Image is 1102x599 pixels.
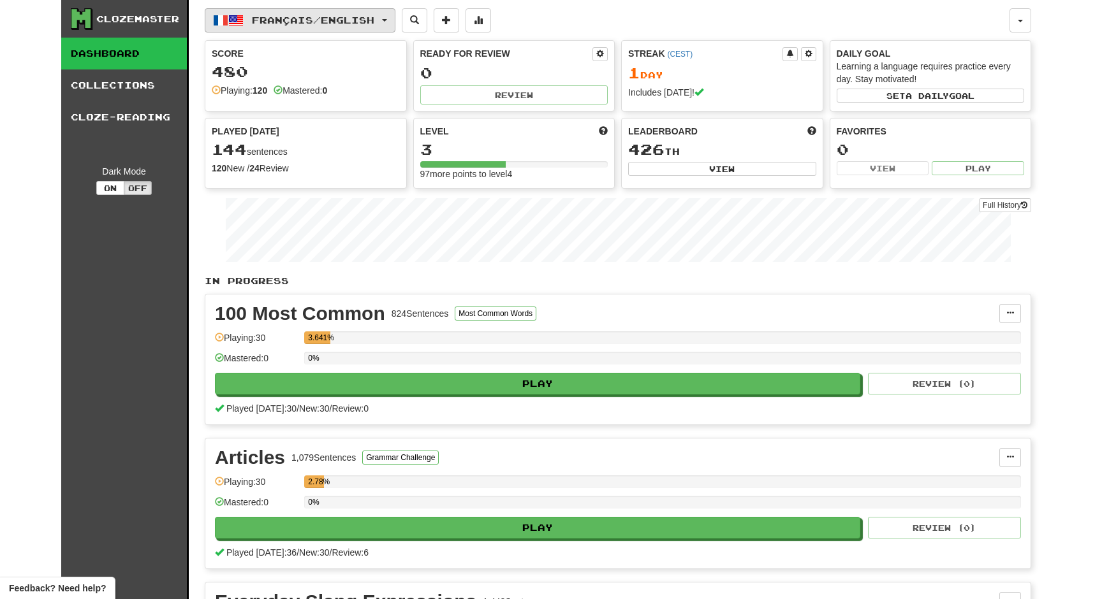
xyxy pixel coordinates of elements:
div: 480 [212,64,400,80]
span: / [330,547,332,558]
span: Score more points to level up [599,125,608,138]
span: Played [DATE] [212,125,279,138]
span: Level [420,125,449,138]
div: 97 more points to level 4 [420,168,608,180]
p: In Progress [205,275,1031,287]
div: Playing: 30 [215,331,298,352]
span: Review: 6 [332,547,369,558]
div: Daily Goal [837,47,1025,60]
a: Collections [61,69,187,101]
button: Most Common Words [455,307,536,321]
div: Learning a language requires practice every day. Stay motivated! [837,60,1025,85]
div: Articles [215,448,285,467]
button: Review (0) [868,517,1021,538]
a: Cloze-Reading [61,101,187,133]
button: Add sentence to collection [434,8,459,32]
div: 1,079 Sentences [291,451,356,464]
div: Playing: 30 [215,475,298,496]
span: New: 30 [299,403,329,414]
button: View [837,161,929,175]
div: 0 [420,65,608,81]
button: Play [215,373,860,394]
button: Review (0) [868,373,1021,394]
div: sentences [212,141,400,158]
span: Leaderboard [628,125,698,138]
strong: 0 [322,85,327,96]
strong: 120 [212,163,226,173]
button: Play [215,517,860,538]
div: New / Review [212,162,400,175]
button: Search sentences [402,8,427,32]
div: Mastered: 0 [215,496,298,517]
span: Played [DATE]: 30 [226,403,297,414]
span: This week in points, UTC [807,125,816,138]
div: Day [628,65,816,82]
span: 144 [212,140,247,158]
span: / [330,403,332,414]
div: 3.641% [308,331,330,344]
strong: 120 [253,85,267,96]
div: Includes [DATE]! [628,86,816,99]
button: Off [124,181,152,195]
span: Open feedback widget [9,582,106,595]
span: New: 30 [299,547,329,558]
div: 100 Most Common [215,304,385,323]
div: 0 [837,141,1025,157]
div: Favorites [837,125,1025,138]
span: a daily [906,91,949,100]
a: Dashboard [61,38,187,69]
div: Dark Mode [71,165,177,178]
a: Full History [979,198,1031,212]
button: Review [420,85,608,105]
span: 1 [628,64,640,82]
button: On [96,181,124,195]
button: Grammar Challenge [362,451,439,465]
div: Streak [628,47,782,60]
div: Clozemaster [96,13,179,25]
span: Review: 0 [332,403,369,414]
span: Français / English [252,15,374,25]
button: Français/English [205,8,395,32]
div: 3 [420,141,608,157]
div: Score [212,47,400,60]
button: Play [932,161,1024,175]
div: Mastered: 0 [215,352,298,373]
div: 824 Sentences [392,307,449,320]
span: / [297,403,299,414]
div: Ready for Review [420,47,593,60]
div: Mastered: [274,84,327,97]
span: 426 [628,140,665,158]
div: 2.78% [308,475,324,488]
button: View [628,162,816,176]
div: th [628,141,816,158]
div: Playing: [212,84,267,97]
button: More stats [466,8,491,32]
strong: 24 [249,163,260,173]
button: Seta dailygoal [837,89,1025,103]
span: Played [DATE]: 36 [226,547,297,558]
a: (CEST) [667,50,693,59]
span: / [297,547,299,558]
